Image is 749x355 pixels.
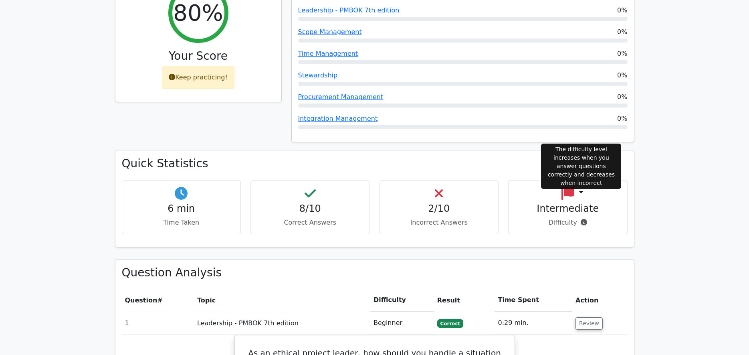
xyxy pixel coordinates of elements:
[541,144,621,189] div: The difficulty level increases when you answer questions correctly and decreases when incorrect
[386,218,492,227] p: Incorrect Answers
[515,218,621,227] p: Difficulty
[572,289,627,312] th: Action
[122,157,628,170] h3: Quick Statistics
[370,289,434,312] th: Difficulty
[617,49,627,59] span: 0%
[298,6,400,14] a: Leadership - PMBOK 7th edition
[370,312,434,335] td: Beginner
[495,312,572,335] td: 0:29 min.
[434,289,495,312] th: Result
[194,312,370,335] td: Leadership - PMBOK 7th edition
[125,296,157,304] span: Question
[257,203,363,215] h4: 8/10
[162,66,234,89] div: Keep practicing!
[298,115,378,122] a: Integration Management
[122,312,194,335] td: 1
[298,93,384,101] a: Procurement Management
[298,28,362,36] a: Scope Management
[122,266,628,280] h3: Question Analysis
[617,92,627,102] span: 0%
[617,71,627,80] span: 0%
[617,6,627,15] span: 0%
[298,71,338,79] a: Stewardship
[257,218,363,227] p: Correct Answers
[575,317,603,330] button: Review
[129,203,234,215] h4: 6 min
[298,50,358,57] a: Time Management
[386,203,492,215] h4: 2/10
[617,27,627,37] span: 0%
[495,289,572,312] th: Time Spent
[617,114,627,124] span: 0%
[129,218,234,227] p: Time Taken
[437,319,463,327] span: Correct
[122,49,275,63] h3: Your Score
[515,203,621,215] h4: Intermediate
[194,289,370,312] th: Topic
[122,289,194,312] th: #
